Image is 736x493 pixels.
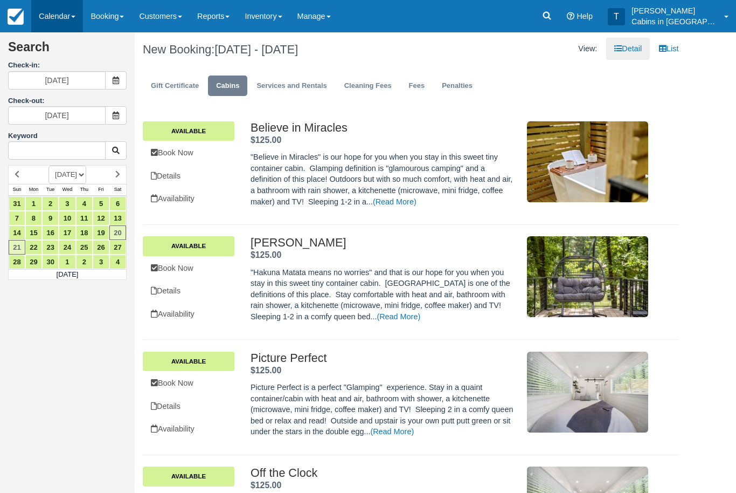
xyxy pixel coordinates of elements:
[143,236,234,256] a: Available
[608,8,625,25] div: T
[434,76,481,97] a: Penalties
[527,121,648,202] img: M306-6
[59,255,75,269] a: 1
[9,211,25,225] a: 7
[8,40,127,60] h2: Search
[370,427,414,436] a: (Read More)
[105,141,127,160] button: Keyword Search
[251,236,516,249] h2: [PERSON_NAME]
[577,12,593,20] span: Help
[143,418,234,440] a: Availability
[251,467,516,480] h2: Off the Clock
[214,43,298,56] span: [DATE] - [DATE]
[631,16,718,27] p: Cabins in [GEOGRAPHIC_DATA]
[143,165,234,187] a: Details
[109,211,126,225] a: 13
[401,76,433,97] a: Fees
[8,9,24,25] img: checkfront-main-nav-mini-logo.png
[251,267,516,323] p: "Hakuna Matata means no worries" and that is our hope for you when you stay in this sweet tiny co...
[143,43,402,56] h1: New Booking:
[109,184,126,196] th: Sat
[42,184,59,196] th: Tue
[631,5,718,16] p: [PERSON_NAME]
[109,225,126,240] a: 20
[109,240,126,255] a: 27
[93,225,109,240] a: 19
[76,211,93,225] a: 11
[25,255,42,269] a: 29
[251,121,516,134] h2: Believe in Miracles
[9,184,25,196] th: Sun
[606,38,650,60] a: Detail
[143,76,207,97] a: Gift Certificate
[59,225,75,240] a: 17
[76,196,93,211] a: 4
[42,240,59,255] a: 23
[143,467,234,486] a: Available
[8,97,45,105] label: Check-out:
[25,225,42,240] a: 15
[59,240,75,255] a: 24
[8,60,127,71] label: Check-in:
[93,196,109,211] a: 5
[9,225,25,240] a: 14
[93,184,109,196] th: Fri
[143,372,234,394] a: Book Now
[143,303,234,325] a: Availability
[143,121,234,141] a: Available
[251,135,281,145] strong: Price: $125
[9,240,25,255] a: 21
[42,196,59,211] a: 2
[570,38,605,60] li: View:
[373,197,416,206] a: (Read More)
[143,352,234,371] a: Available
[76,240,93,255] a: 25
[42,211,59,225] a: 9
[251,152,516,207] p: "Believe in Miracles" is our hope for you when you stay in this sweet tiny container cabin. Glamp...
[9,196,25,211] a: 31
[251,366,281,375] strong: Price: $125
[651,38,686,60] a: List
[93,211,109,225] a: 12
[251,382,516,437] p: Picture Perfect is a perfect "Glamping" experience. Stay in a quaint container/cabin with heat an...
[251,352,516,365] h2: Picture Perfect
[248,76,335,97] a: Services and Rentals
[42,225,59,240] a: 16
[336,76,400,97] a: Cleaning Fees
[143,142,234,164] a: Book Now
[59,184,75,196] th: Wed
[93,255,109,269] a: 3
[25,184,42,196] th: Mon
[143,395,234,417] a: Details
[76,255,93,269] a: 2
[25,211,42,225] a: 8
[143,257,234,279] a: Book Now
[109,196,126,211] a: 6
[25,240,42,255] a: 22
[109,255,126,269] a: 4
[9,255,25,269] a: 28
[377,312,420,321] a: (Read More)
[42,255,59,269] a: 30
[8,132,38,140] label: Keyword
[93,240,109,255] a: 26
[208,76,247,97] a: Cabins
[143,188,234,210] a: Availability
[567,12,574,20] i: Help
[76,225,93,240] a: 18
[251,250,281,259] strong: Price: $125
[9,269,127,280] td: [DATE]
[251,481,281,490] strong: Price: $125
[59,196,75,211] a: 3
[76,184,93,196] th: Thu
[59,211,75,225] a: 10
[527,352,648,433] img: M304-1
[143,280,234,302] a: Details
[25,196,42,211] a: 1
[527,236,648,317] img: M305-2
